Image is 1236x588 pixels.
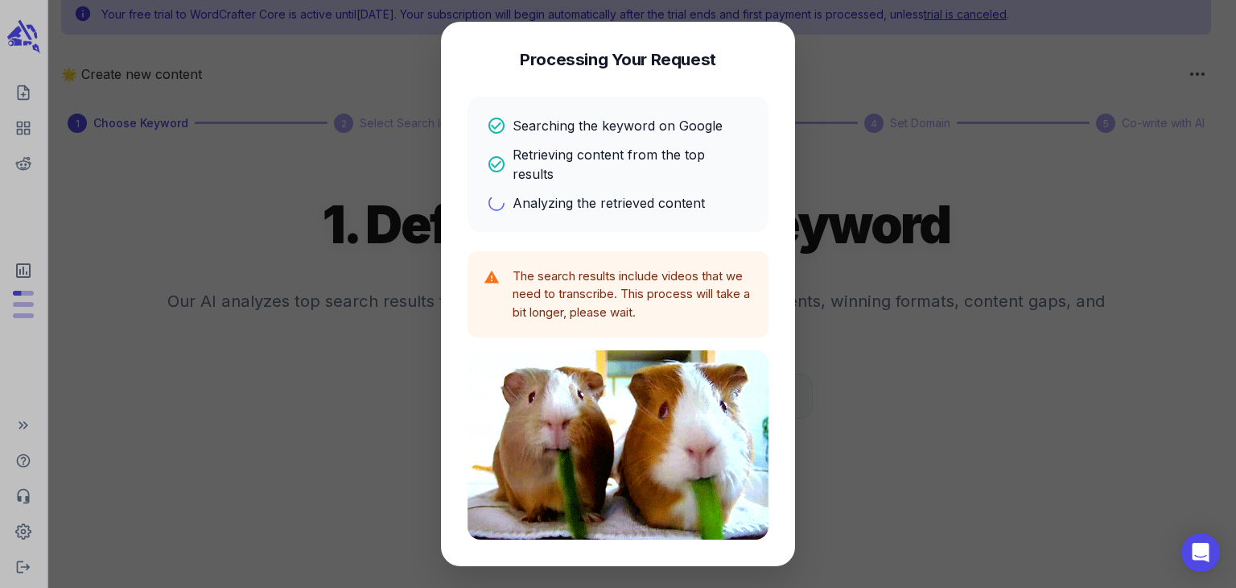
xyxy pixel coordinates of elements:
img: Processing animation [468,350,768,540]
p: The search results include videos that we need to transcribe. This process will take a bit longer... [513,267,752,322]
h4: Processing Your Request [520,48,716,71]
div: Open Intercom Messenger [1181,533,1220,572]
p: Analyzing the retrieved content [513,193,705,213]
p: Retrieving content from the top results [513,145,749,184]
p: Searching the keyword on Google [513,116,723,135]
